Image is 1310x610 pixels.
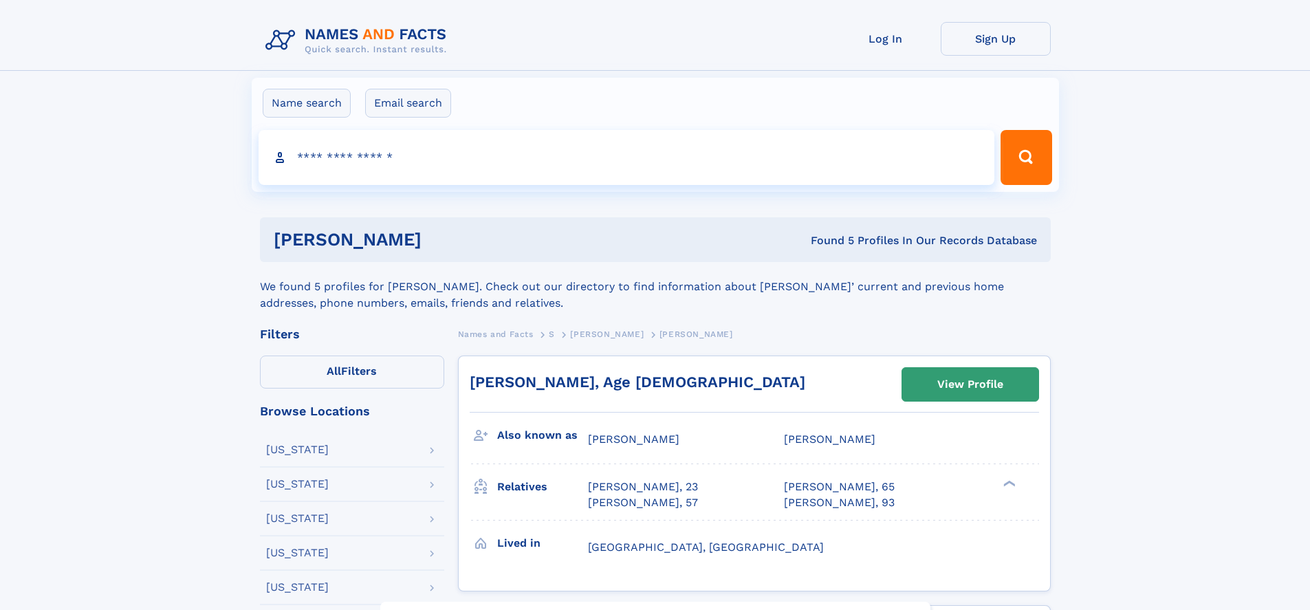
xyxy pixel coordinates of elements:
div: [US_STATE] [266,547,329,558]
label: Name search [263,89,351,118]
a: View Profile [902,368,1038,401]
span: [GEOGRAPHIC_DATA], [GEOGRAPHIC_DATA] [588,541,824,554]
a: Log In [831,22,941,56]
span: [PERSON_NAME] [784,433,875,446]
h1: [PERSON_NAME] [274,231,616,248]
span: [PERSON_NAME] [570,329,644,339]
span: S [549,329,555,339]
div: [US_STATE] [266,444,329,455]
button: Search Button [1001,130,1051,185]
div: [US_STATE] [266,513,329,524]
label: Email search [365,89,451,118]
a: [PERSON_NAME], 93 [784,495,895,510]
span: All [327,364,341,378]
a: Sign Up [941,22,1051,56]
div: We found 5 profiles for [PERSON_NAME]. Check out our directory to find information about [PERSON_... [260,262,1051,312]
a: [PERSON_NAME], 65 [784,479,895,494]
h3: Relatives [497,475,588,499]
h3: Also known as [497,424,588,447]
input: search input [259,130,995,185]
div: Filters [260,328,444,340]
span: [PERSON_NAME] [659,329,733,339]
a: Names and Facts [458,325,534,342]
label: Filters [260,356,444,389]
a: [PERSON_NAME], 57 [588,495,698,510]
div: Found 5 Profiles In Our Records Database [616,233,1037,248]
div: ❯ [1000,479,1016,488]
div: [US_STATE] [266,582,329,593]
h3: Lived in [497,532,588,555]
div: View Profile [937,369,1003,400]
div: Browse Locations [260,405,444,417]
a: [PERSON_NAME], 23 [588,479,698,494]
img: Logo Names and Facts [260,22,458,59]
div: [US_STATE] [266,479,329,490]
a: S [549,325,555,342]
span: [PERSON_NAME] [588,433,679,446]
a: [PERSON_NAME] [570,325,644,342]
a: [PERSON_NAME], Age [DEMOGRAPHIC_DATA] [470,373,805,391]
